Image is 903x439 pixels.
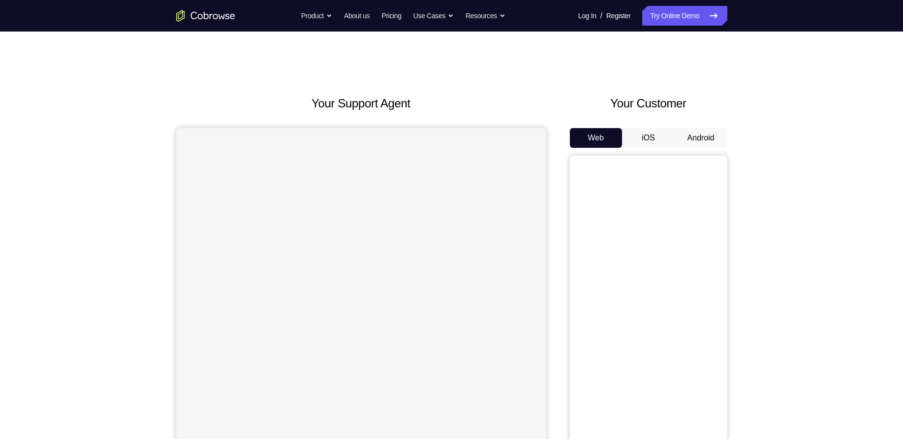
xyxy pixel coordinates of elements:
[622,128,675,148] button: iOS
[381,6,401,26] a: Pricing
[578,6,596,26] a: Log In
[466,6,505,26] button: Resources
[413,6,454,26] button: Use Cases
[600,10,602,22] span: /
[675,128,727,148] button: Android
[176,10,235,22] a: Go to the home page
[642,6,727,26] a: Try Online Demo
[301,6,332,26] button: Product
[344,6,370,26] a: About us
[570,128,623,148] button: Web
[176,95,546,112] h2: Your Support Agent
[570,95,727,112] h2: Your Customer
[606,6,630,26] a: Register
